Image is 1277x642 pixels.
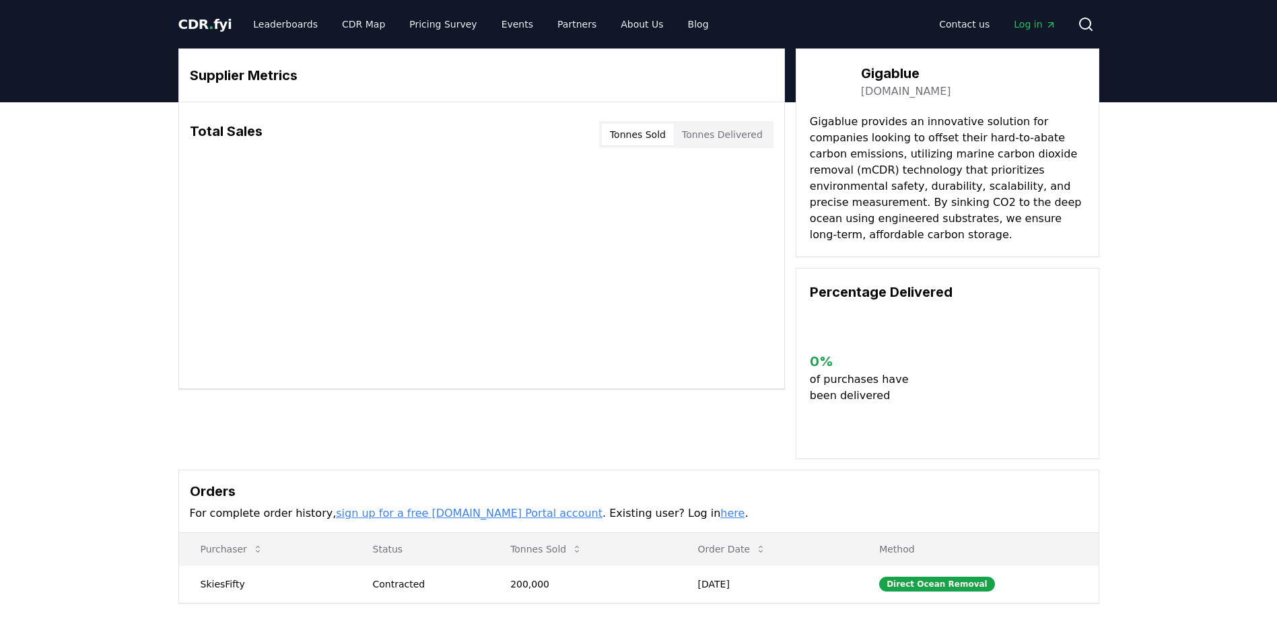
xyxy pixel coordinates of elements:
[810,114,1085,243] p: Gigablue provides an innovative solution for companies looking to offset their hard-to-abate carb...
[674,124,771,145] button: Tonnes Delivered
[190,481,1088,501] h3: Orders
[178,16,232,32] span: CDR fyi
[489,565,676,602] td: 200,000
[1014,17,1056,31] span: Log in
[928,12,1066,36] nav: Main
[928,12,1000,36] a: Contact us
[190,505,1088,522] p: For complete order history, . Existing user? Log in .
[190,121,263,148] h3: Total Sales
[331,12,396,36] a: CDR Map
[190,65,773,85] h3: Supplier Metrics
[242,12,719,36] nav: Main
[178,15,232,34] a: CDR.fyi
[399,12,487,36] a: Pricing Survey
[209,16,213,32] span: .
[868,542,1087,556] p: Method
[190,536,274,563] button: Purchaser
[677,565,858,602] td: [DATE]
[861,83,951,100] a: [DOMAIN_NAME]
[810,371,920,404] p: of purchases have been delivered
[362,542,479,556] p: Status
[720,507,745,520] a: here
[610,12,674,36] a: About Us
[879,577,995,592] div: Direct Ocean Removal
[1003,12,1066,36] a: Log in
[336,507,602,520] a: sign up for a free [DOMAIN_NAME] Portal account
[179,565,351,602] td: SkiesFifty
[242,12,329,36] a: Leaderboards
[810,282,1085,302] h3: Percentage Delivered
[499,536,593,563] button: Tonnes Sold
[491,12,544,36] a: Events
[547,12,607,36] a: Partners
[861,63,951,83] h3: Gigablue
[677,12,720,36] a: Blog
[373,577,479,591] div: Contracted
[602,124,674,145] button: Tonnes Sold
[810,351,920,371] h3: 0 %
[687,536,778,563] button: Order Date
[810,63,848,100] img: Gigablue-logo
